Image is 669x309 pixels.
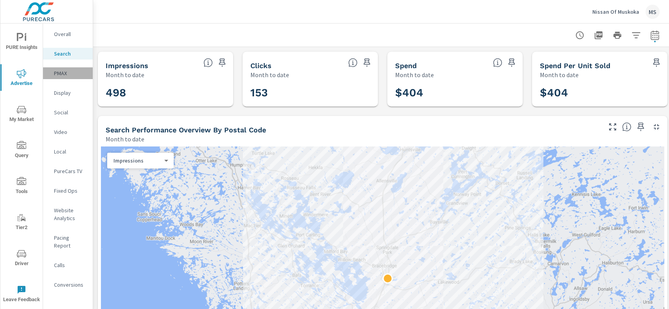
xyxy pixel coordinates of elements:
[54,89,86,97] p: Display
[361,56,373,69] span: Save this to your personalized report
[113,157,161,164] p: Impressions
[610,27,625,43] button: Print Report
[3,249,40,268] span: Driver
[106,61,148,70] h5: Impressions
[43,87,93,99] div: Display
[650,121,663,133] button: Minimize Widget
[54,167,86,175] p: PureCars TV
[395,70,434,80] p: Month to date
[106,134,144,144] p: Month to date
[646,5,660,19] div: MS
[54,206,86,222] p: Website Analytics
[3,285,40,304] span: Leave Feedback
[43,48,93,60] div: Search
[43,185,93,197] div: Fixed Ops
[592,8,639,15] p: Nissan Of Muskoka
[43,259,93,271] div: Calls
[3,105,40,124] span: My Market
[3,69,40,88] span: Advertise
[216,56,228,69] span: Save this to your personalized report
[54,50,86,58] p: Search
[395,61,417,70] h5: Spend
[43,107,93,118] div: Social
[54,234,86,249] p: Pacing Report
[54,108,86,116] p: Social
[54,261,86,269] p: Calls
[203,58,213,67] span: The number of times an ad was shown on your behalf.
[591,27,606,43] button: "Export Report to PDF"
[43,67,93,79] div: PMAX
[43,146,93,157] div: Local
[54,69,86,77] p: PMAX
[43,232,93,251] div: Pacing Report
[107,157,167,164] div: Impressions
[106,86,225,99] h3: 498
[43,165,93,177] div: PureCars TV
[43,126,93,138] div: Video
[250,61,272,70] h5: Clicks
[540,61,610,70] h5: Spend Per Unit Sold
[540,86,660,99] h3: $404
[106,126,266,134] h5: Search Performance Overview By Postal Code
[505,56,518,69] span: Save this to your personalized report
[250,86,370,99] h3: 153
[43,204,93,224] div: Website Analytics
[650,56,663,69] span: Save this to your personalized report
[3,213,40,232] span: Tier2
[540,70,579,80] p: Month to date
[628,27,644,43] button: Apply Filters
[43,279,93,291] div: Conversions
[250,70,289,80] p: Month to date
[635,121,647,133] span: Save this to your personalized report
[3,33,40,52] span: PURE Insights
[54,187,86,195] p: Fixed Ops
[54,148,86,155] p: Local
[348,58,358,67] span: The number of times an ad was clicked by a consumer.
[43,28,93,40] div: Overall
[606,121,619,133] button: Make Fullscreen
[647,27,663,43] button: Select Date Range
[493,58,502,67] span: The amount of money spent on advertising during the period.
[395,86,515,99] h3: $404
[54,30,86,38] p: Overall
[3,177,40,196] span: Tools
[106,70,144,80] p: Month to date
[3,141,40,160] span: Query
[54,128,86,136] p: Video
[54,281,86,289] p: Conversions
[622,122,631,132] span: Understand Search performance data by postal code. Individual postal codes can be selected and ex...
